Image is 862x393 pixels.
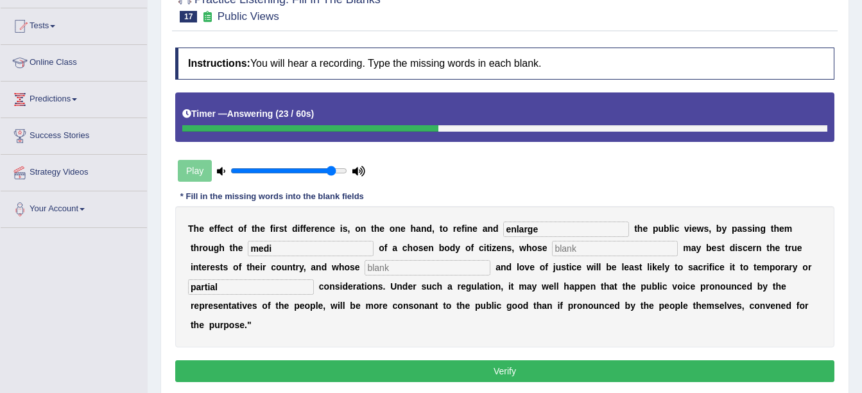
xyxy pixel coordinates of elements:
[517,262,519,272] b: l
[340,281,343,292] b: i
[487,281,490,292] b: i
[365,281,367,292] b: i
[707,262,709,272] b: i
[456,223,461,234] b: e
[472,223,478,234] b: e
[612,262,617,272] b: e
[303,223,306,234] b: f
[332,262,339,272] b: w
[703,262,706,272] b: r
[344,262,350,272] b: o
[199,223,204,234] b: e
[653,223,659,234] b: p
[531,243,537,253] b: o
[674,223,679,234] b: c
[1,45,147,77] a: Online Class
[484,243,487,253] b: i
[426,281,432,292] b: u
[489,243,492,253] b: i
[255,223,261,234] b: h
[273,223,275,234] b: i
[402,243,408,253] b: c
[279,223,284,234] b: s
[214,223,218,234] b: f
[315,223,320,234] b: e
[779,223,784,234] b: e
[339,262,345,272] b: h
[808,262,811,272] b: r
[639,262,642,272] b: t
[276,262,282,272] b: o
[208,243,214,253] b: u
[712,262,714,272] b: i
[527,281,532,292] b: a
[299,262,304,272] b: y
[664,262,669,272] b: y
[319,281,324,292] b: c
[175,360,834,382] button: Verify
[180,11,197,22] span: 17
[634,223,637,234] b: t
[193,262,199,272] b: n
[669,223,672,234] b: l
[200,11,214,23] small: Exam occurring question
[634,262,639,272] b: s
[270,223,273,234] b: f
[748,243,753,253] b: e
[519,262,525,272] b: o
[471,281,477,292] b: u
[594,262,596,272] b: i
[606,262,612,272] b: b
[788,243,791,253] b: r
[709,262,712,272] b: f
[263,262,266,272] b: r
[209,223,214,234] b: e
[485,281,488,292] b: t
[545,262,548,272] b: f
[506,262,512,272] b: d
[230,223,233,234] b: t
[735,243,737,253] b: i
[447,281,453,292] b: a
[343,223,348,234] b: s
[556,262,562,272] b: u
[194,243,200,253] b: h
[329,281,335,292] b: n
[342,281,348,292] b: d
[732,262,736,272] b: t
[361,281,365,292] b: t
[439,243,445,253] b: b
[282,262,288,272] b: u
[693,262,698,272] b: a
[698,262,703,272] b: c
[442,223,448,234] b: o
[432,281,437,292] b: c
[306,223,311,234] b: e
[709,223,711,234] b: ,
[238,243,243,253] b: e
[198,262,202,272] b: t
[762,262,770,272] b: m
[401,223,406,234] b: e
[678,262,684,272] b: o
[191,262,193,272] b: i
[225,223,230,234] b: c
[519,281,526,292] b: m
[511,281,514,292] b: t
[379,223,384,234] b: e
[503,222,629,237] input: blank
[642,223,648,234] b: e
[218,10,279,22] small: Public Views
[413,281,416,292] b: r
[479,243,484,253] b: c
[720,262,725,272] b: e
[737,223,743,234] b: a
[450,243,456,253] b: d
[295,262,298,272] b: r
[775,243,780,253] b: e
[175,190,369,202] div: * Fill in the missing words into the blank fields
[770,262,775,272] b: p
[220,223,225,234] b: e
[395,223,401,234] b: n
[1,8,147,40] a: Tests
